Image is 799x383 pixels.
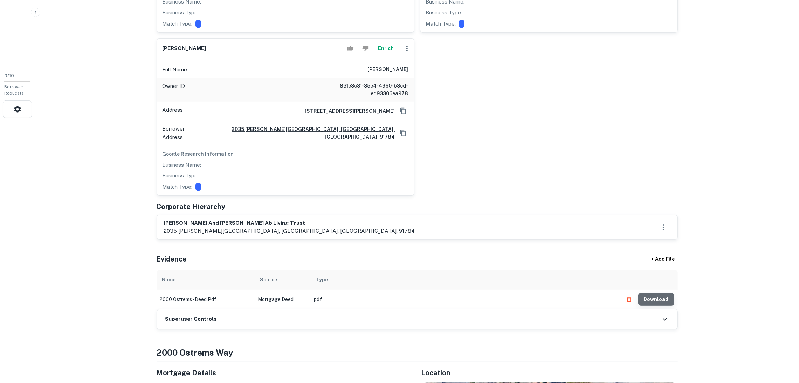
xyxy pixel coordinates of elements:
td: 2000 ostrems - deed.pdf [157,290,255,309]
td: Mortgage Deed [255,290,311,309]
div: Type [316,276,328,284]
p: Business Type: [426,8,462,17]
p: Match Type: [163,20,193,28]
button: Delete file [623,294,635,305]
h5: Evidence [157,254,187,264]
p: 2035 [PERSON_NAME][GEOGRAPHIC_DATA], [GEOGRAPHIC_DATA], [GEOGRAPHIC_DATA], 91784 [164,227,415,235]
h5: Mortgage Details [157,368,413,378]
iframe: Chat Widget [764,327,799,361]
div: Source [260,276,277,284]
div: Name [162,276,176,284]
h6: [PERSON_NAME] and [PERSON_NAME] ab living trust [164,219,415,227]
p: Owner ID [163,82,185,97]
h6: 831e3c31-35e4-4960-b3cd-ed93306ea978 [324,82,408,97]
h6: [PERSON_NAME] [163,44,206,53]
h6: Google Research Information [163,150,408,158]
button: Reject [359,41,372,55]
th: Name [157,270,255,290]
h4: 2000 ostrems way [157,346,678,359]
p: Full Name [163,65,187,74]
th: Source [255,270,311,290]
h6: Superuser Controls [165,315,217,323]
button: Enrich [375,41,397,55]
div: + Add File [639,253,688,266]
a: [STREET_ADDRESS][PERSON_NAME] [299,107,395,115]
a: 2035 [PERSON_NAME][GEOGRAPHIC_DATA], [GEOGRAPHIC_DATA], [GEOGRAPHIC_DATA], 91784 [201,125,395,141]
button: Accept [344,41,357,55]
span: 0 / 10 [4,73,14,78]
p: Address [163,106,183,116]
span: Borrower Requests [4,84,24,96]
th: Type [311,270,619,290]
h6: [PERSON_NAME] [368,65,408,74]
button: Copy Address [398,106,408,116]
p: Business Type: [163,172,199,180]
div: scrollable content [157,270,678,309]
p: Business Type: [163,8,199,17]
button: Download [638,293,674,306]
p: Match Type: [426,20,456,28]
h5: Location [421,368,678,378]
td: pdf [311,290,619,309]
p: Borrower Address [163,125,199,141]
p: Business Name: [163,161,201,169]
h5: Corporate Hierarchy [157,201,226,212]
p: Match Type: [163,183,193,191]
button: Copy Address [398,128,408,138]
